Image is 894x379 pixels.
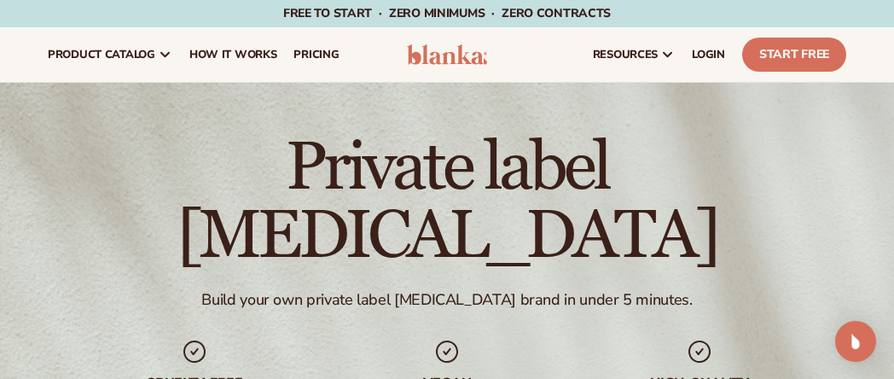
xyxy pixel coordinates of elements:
[39,27,181,82] a: product catalog
[835,321,876,362] div: Open Intercom Messenger
[48,48,155,61] span: product catalog
[742,38,846,72] a: Start Free
[584,27,683,82] a: resources
[407,44,486,65] img: logo
[683,27,734,82] a: LOGIN
[692,48,725,61] span: LOGIN
[283,5,611,21] span: Free to start · ZERO minimums · ZERO contracts
[593,48,658,61] span: resources
[189,48,277,61] span: How It Works
[181,27,286,82] a: How It Works
[201,290,692,310] div: Build your own private label [MEDICAL_DATA] brand in under 5 minutes.
[48,133,846,270] h1: Private label [MEDICAL_DATA]
[293,48,339,61] span: pricing
[285,27,347,82] a: pricing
